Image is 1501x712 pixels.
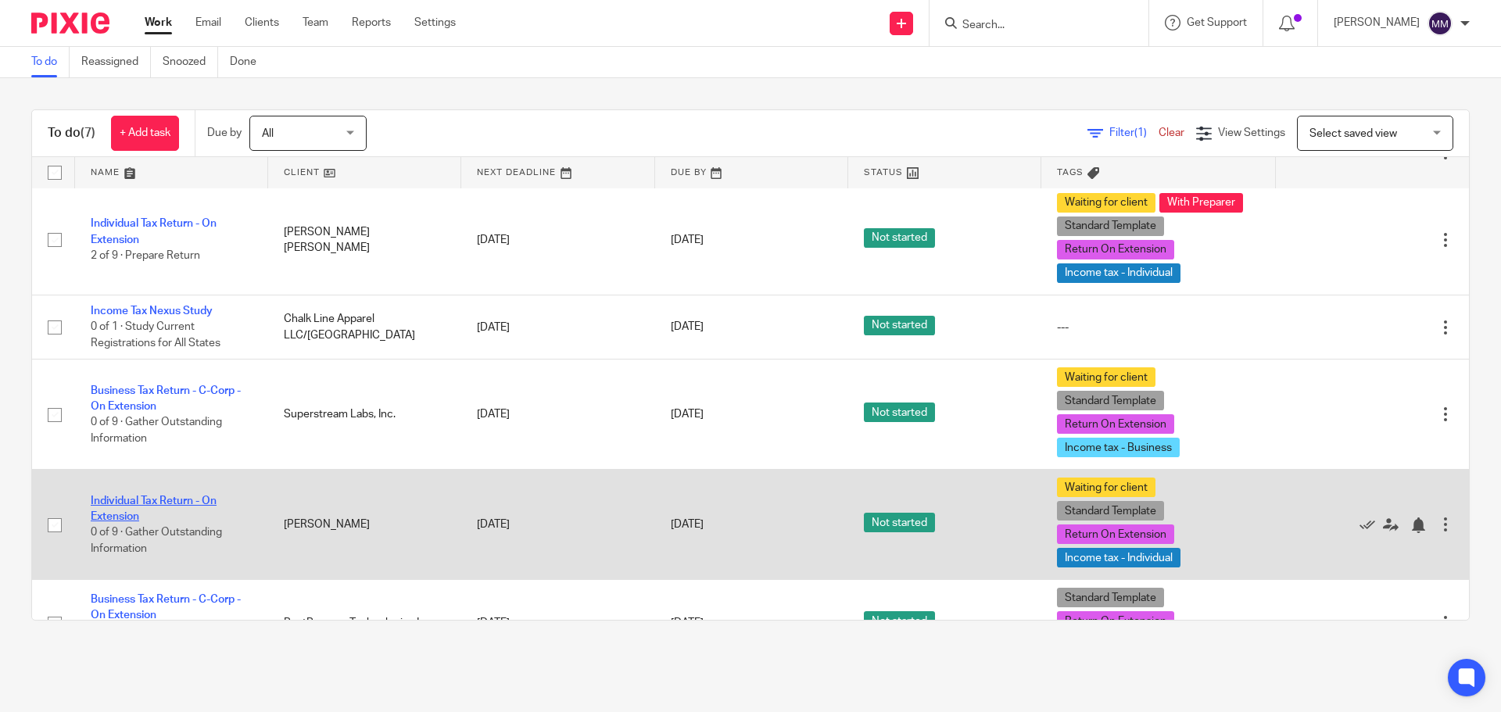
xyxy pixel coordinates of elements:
span: [DATE] [671,617,704,628]
span: Filter [1109,127,1159,138]
span: [DATE] [671,322,704,333]
a: To do [31,47,70,77]
span: Not started [864,611,935,631]
span: Not started [864,403,935,422]
a: Settings [414,15,456,30]
span: Not started [864,228,935,248]
td: [PERSON_NAME] [268,470,461,580]
span: Income tax - Business [1057,438,1180,457]
span: Return On Extension [1057,611,1174,631]
span: 0 of 9 · Gather Outstanding Information [91,527,222,554]
td: [PERSON_NAME] [PERSON_NAME] [268,184,461,295]
span: Standard Template [1057,588,1164,607]
td: [DATE] [461,184,654,295]
td: PostProcess Technologies Inc [268,580,461,667]
img: Pixie [31,13,109,34]
a: Individual Tax Return - On Extension [91,218,217,245]
a: Reassigned [81,47,151,77]
p: Due by [207,125,242,141]
span: 0 of 9 · Gather Outstanding Information [91,417,222,444]
span: Return On Extension [1057,240,1174,259]
td: [DATE] [461,360,654,470]
input: Search [961,19,1102,33]
td: [DATE] [461,580,654,667]
a: Reports [352,15,391,30]
td: [DATE] [461,470,654,580]
span: Waiting for client [1057,367,1155,387]
p: [PERSON_NAME] [1334,15,1420,30]
span: (7) [81,127,95,139]
span: Standard Template [1057,501,1164,521]
span: [DATE] [671,234,704,245]
span: Income tax - Individual [1057,263,1180,283]
span: Tags [1057,168,1084,177]
span: Standard Template [1057,391,1164,410]
span: [DATE] [671,409,704,420]
a: Snoozed [163,47,218,77]
span: Waiting for client [1057,478,1155,497]
a: Work [145,15,172,30]
span: Waiting for client [1057,193,1155,213]
span: With Preparer [1159,193,1243,213]
span: [DATE] [671,519,704,530]
span: Get Support [1187,17,1247,28]
span: Return On Extension [1057,524,1174,544]
span: Select saved view [1309,128,1397,139]
div: --- [1057,320,1260,335]
a: Income Tax Nexus Study [91,306,213,317]
td: Superstream Labs, Inc. [268,360,461,470]
img: svg%3E [1428,11,1453,36]
td: Chalk Line Apparel LLC/[GEOGRAPHIC_DATA] [268,295,461,359]
a: Team [303,15,328,30]
span: Not started [864,513,935,532]
span: 2 of 9 · Prepare Return [91,250,200,261]
span: Income tax - Individual [1057,548,1180,567]
span: (1) [1134,127,1147,138]
span: 0 of 1 · Study Current Registrations for All States [91,322,220,349]
span: Standard Template [1057,216,1164,236]
a: Business Tax Return - C-Corp - On Extension [91,385,241,412]
span: View Settings [1218,127,1285,138]
a: Individual Tax Return - On Extension [91,496,217,522]
a: Done [230,47,268,77]
td: [DATE] [461,295,654,359]
a: Mark as done [1359,517,1383,532]
a: Business Tax Return - C-Corp - On Extension [91,594,241,621]
a: Email [195,15,221,30]
h1: To do [48,125,95,141]
span: Return On Extension [1057,414,1174,434]
span: All [262,128,274,139]
a: + Add task [111,116,179,151]
span: Not started [864,316,935,335]
a: Clients [245,15,279,30]
a: Clear [1159,127,1184,138]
